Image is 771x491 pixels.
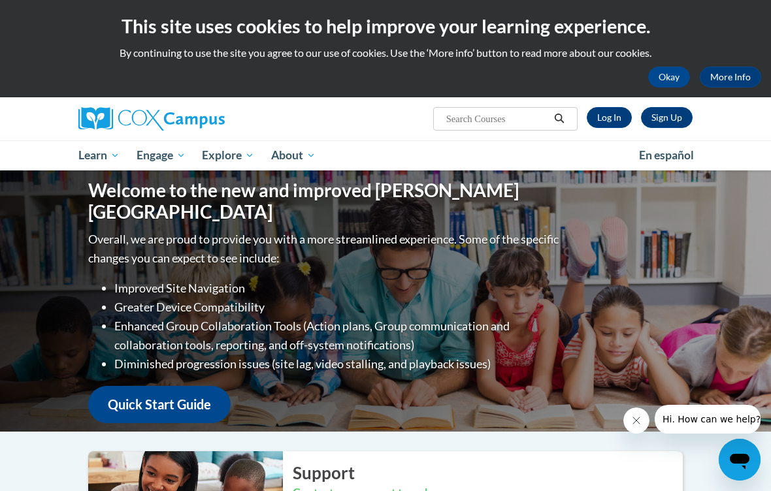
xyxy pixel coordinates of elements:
[88,180,562,223] h1: Welcome to the new and improved [PERSON_NAME][GEOGRAPHIC_DATA]
[114,298,562,317] li: Greater Device Compatibility
[445,111,550,127] input: Search Courses
[641,107,693,128] a: Register
[10,46,761,60] p: By continuing to use the site you agree to our use of cookies. Use the ‘More info’ button to read...
[639,148,694,162] span: En español
[88,386,231,423] a: Quick Start Guide
[263,140,324,170] a: About
[719,439,761,481] iframe: Button to launch messaging window
[623,407,649,434] iframe: Close message
[70,140,128,170] a: Learn
[587,107,632,128] a: Log In
[193,140,263,170] a: Explore
[655,405,761,434] iframe: Message from company
[78,148,120,163] span: Learn
[78,107,270,131] a: Cox Campus
[648,67,690,87] button: Okay
[114,317,562,355] li: Enhanced Group Collaboration Tools (Action plans, Group communication and collaboration tools, re...
[128,140,194,170] a: Engage
[114,355,562,373] li: Diminished progression issues (site lag, video stalling, and playback issues)
[202,148,254,163] span: Explore
[69,140,702,170] div: Main menu
[271,148,316,163] span: About
[10,13,761,39] h2: This site uses cookies to help improve your learning experience.
[631,142,702,169] a: En español
[114,279,562,298] li: Improved Site Navigation
[78,107,225,131] img: Cox Campus
[293,461,683,484] h2: Support
[550,111,569,127] button: Search
[88,230,562,268] p: Overall, we are proud to provide you with a more streamlined experience. Some of the specific cha...
[700,67,761,87] a: More Info
[137,148,186,163] span: Engage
